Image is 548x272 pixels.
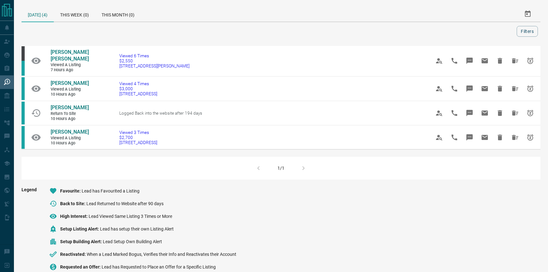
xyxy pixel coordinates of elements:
span: Email [477,81,492,96]
span: View Profile [432,105,447,121]
button: Select Date Range [520,6,535,22]
div: mrloft.ca [22,46,25,61]
span: Requested an Offer [60,264,102,269]
span: Snooze [523,130,538,145]
span: $3,000 [119,86,157,91]
span: Reactivated [60,252,87,257]
span: [STREET_ADDRESS] [119,91,157,96]
span: Return to Site [51,111,89,117]
span: Call [447,130,462,145]
span: Hide [492,53,508,68]
span: Viewed 4 Times [119,81,157,86]
span: [PERSON_NAME] [51,80,89,86]
span: Email [477,105,492,121]
span: Email [477,130,492,145]
a: Viewed 3 Times$2,700[STREET_ADDRESS] [119,130,157,145]
span: Message [462,105,477,121]
span: Viewed a Listing [51,136,89,141]
span: Hide [492,130,508,145]
span: Lead has Favourited a Listing [82,188,140,193]
div: This Month (0) [95,6,141,22]
span: 10 hours ago [51,116,89,122]
span: Message [462,53,477,68]
button: Filters [517,26,538,37]
span: Lead has Requested to Place an Offer for a Specific Listing [102,264,216,269]
a: [PERSON_NAME] [51,104,89,111]
span: Viewed a Listing [51,87,89,92]
span: Favourite [60,188,82,193]
span: Call [447,105,462,121]
span: Hide All from Roland Luigi Cruz [508,53,523,68]
span: $2,700 [119,135,157,140]
span: [PERSON_NAME] [51,104,89,111]
span: Hide [492,105,508,121]
span: Call [447,81,462,96]
span: 7 hours ago [51,67,89,73]
a: [PERSON_NAME] [51,129,89,136]
span: Viewed 3 Times [119,130,157,135]
a: [PERSON_NAME] [PERSON_NAME] [51,49,89,62]
span: Email [477,53,492,68]
span: Viewed 6 Times [119,53,190,58]
div: condos.ca [22,61,25,75]
span: View Profile [432,130,447,145]
span: Message [462,130,477,145]
span: Snooze [523,81,538,96]
a: [PERSON_NAME] [51,80,89,87]
span: Hide [492,81,508,96]
span: Hide All from Sarah Gilleshammer [508,130,523,145]
span: High Interest [60,214,89,219]
span: [STREET_ADDRESS][PERSON_NAME] [119,63,190,68]
span: Call [447,53,462,68]
span: $2,550 [119,58,190,63]
div: [DATE] (4) [22,6,54,22]
span: When a Lead Marked Bogus, Verifies their Info and Reactivates their Account [87,252,236,257]
div: condos.ca [22,77,25,100]
a: Viewed 4 Times$3,000[STREET_ADDRESS] [119,81,157,96]
span: Logged Back into the website after 194 days [119,111,202,116]
span: Lead Viewed Same Listing 3 Times or More [89,214,172,219]
span: [STREET_ADDRESS] [119,140,157,145]
span: Hide All from Sarah Gilleshammer [508,81,523,96]
span: Setup Listing Alert [60,226,100,231]
div: condos.ca [22,102,25,124]
span: 10 hours ago [51,92,89,97]
div: This Week (0) [54,6,95,22]
span: 10 hours ago [51,141,89,146]
span: Snooze [523,53,538,68]
span: Snooze [523,105,538,121]
span: Back to Site [60,201,86,206]
span: View Profile [432,53,447,68]
span: Viewed a Listing [51,62,89,68]
div: condos.ca [22,126,25,149]
span: Message [462,81,477,96]
span: Lead has setup their own Listing Alert [100,226,174,231]
span: Lead Returned to Website after 90 days [86,201,164,206]
a: Viewed 6 Times$2,550[STREET_ADDRESS][PERSON_NAME] [119,53,190,68]
span: Setup Building Alert [60,239,103,244]
span: Lead Setup Own Building Alert [103,239,162,244]
div: 1/1 [277,166,284,171]
span: View Profile [432,81,447,96]
span: Hide All from Sarah Gilleshammer [508,105,523,121]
